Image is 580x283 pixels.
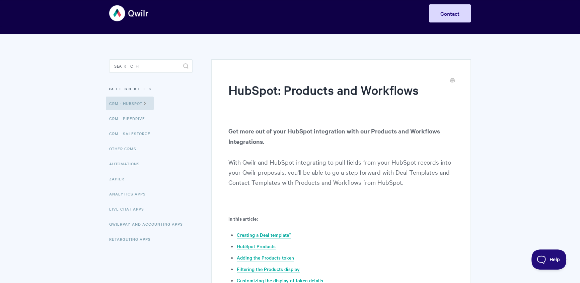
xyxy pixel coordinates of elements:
h1: HubSpot: Products and Workflows [228,81,444,110]
a: QwilrPay and Accounting Apps [109,217,188,231]
a: CRM - Salesforce [109,127,155,140]
h3: Categories [109,83,193,95]
a: CRM - HubSpot [106,97,154,110]
a: CRM - Pipedrive [109,112,150,125]
b: In this article: [228,215,258,222]
img: Qwilr Help Center [109,1,149,26]
a: Live Chat Apps [109,202,149,216]
a: HubSpot Products [237,243,276,250]
a: Zapier [109,172,129,185]
a: Retargeting Apps [109,232,156,246]
p: With Qwilr and HubSpot integrating to pull fields from your HubSpot records into your Qwilr propo... [228,126,454,199]
a: Print this Article [450,77,455,85]
strong: Get more out of your HubSpot integration with our Products and Workflows Integrations. [228,127,440,146]
a: Analytics Apps [109,187,151,201]
iframe: Toggle Customer Support [531,249,567,270]
a: Adding the Products token [237,254,294,262]
a: Filtering the Products display [237,266,300,273]
input: Search [109,59,193,73]
a: Other CRMs [109,142,141,155]
a: Creating a Deal template* [237,231,291,239]
a: Contact [429,4,471,22]
a: Automations [109,157,145,170]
